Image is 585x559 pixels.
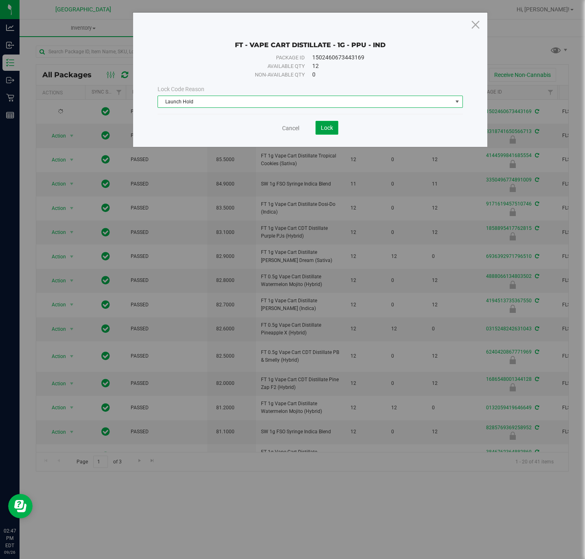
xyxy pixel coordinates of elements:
[171,71,305,79] div: Non-available qty
[316,121,338,135] button: Lock
[158,86,204,92] span: Lock Code Reason
[158,96,452,107] span: Launch Hold
[171,54,305,62] div: Package ID
[321,124,333,131] span: Lock
[8,494,33,518] iframe: Resource center
[312,53,449,62] div: 1502460673443169
[312,70,449,79] div: 0
[158,29,462,49] div: FT - VAPE CART DISTILLATE - 1G - PPU - IND
[282,124,299,132] a: Cancel
[312,62,449,70] div: 12
[171,62,305,70] div: Available qty
[452,96,462,107] span: select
